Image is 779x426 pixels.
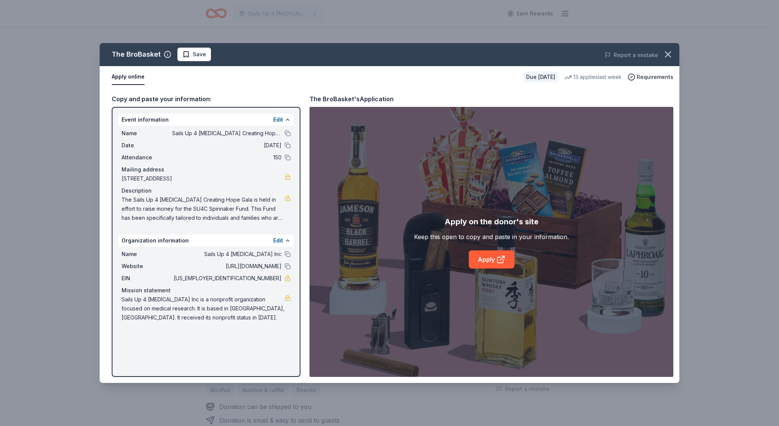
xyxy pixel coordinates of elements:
[112,48,161,60] div: The BroBasket
[112,69,145,85] button: Apply online
[309,94,394,104] div: The BroBasket's Application
[523,72,558,82] div: Due [DATE]
[628,73,673,82] button: Requirements
[122,174,285,183] span: [STREET_ADDRESS]
[172,262,282,271] span: [URL][DOMAIN_NAME]
[122,295,285,322] span: Sails Up 4 [MEDICAL_DATA] Inc is a nonprofit organization focused on medical research. It is base...
[122,141,172,150] span: Date
[122,129,172,138] span: Name
[273,115,283,124] button: Edit
[172,153,282,162] span: 150
[172,250,282,259] span: Sails Up 4 [MEDICAL_DATA] Inc
[445,216,539,228] div: Apply on the donor's site
[122,186,291,195] div: Description
[119,235,294,247] div: Organization information
[122,262,172,271] span: Website
[172,129,282,138] span: Sails Up 4 [MEDICAL_DATA] Creating Hope Gala
[605,51,658,60] button: Report a mistake
[119,114,294,126] div: Event information
[122,153,172,162] span: Attendance
[122,250,172,259] span: Name
[112,94,300,104] div: Copy and paste your information:
[172,141,282,150] span: [DATE]
[193,50,206,59] span: Save
[122,165,291,174] div: Mailing address
[414,232,569,241] div: Keep this open to copy and paste in your information.
[122,286,291,295] div: Mission statement
[172,274,282,283] span: [US_EMPLOYER_IDENTIFICATION_NUMBER]
[177,48,211,61] button: Save
[122,195,285,222] span: The Sails Up 4 [MEDICAL_DATA] Creating Hope Gala is held in effort to raise money for the SU4C Sp...
[273,236,283,245] button: Edit
[564,73,622,82] div: 13 applies last week
[637,73,673,82] span: Requirements
[122,274,172,283] span: EIN
[469,250,514,269] a: Apply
